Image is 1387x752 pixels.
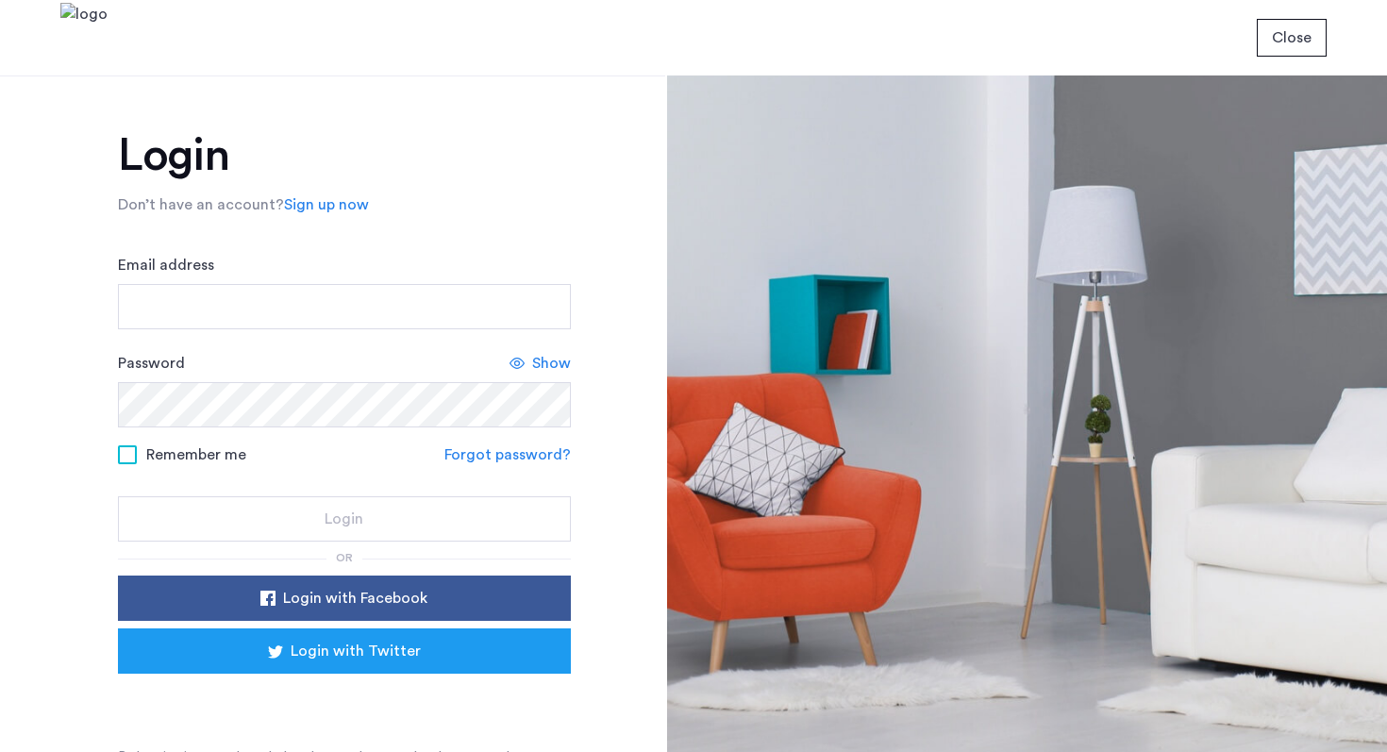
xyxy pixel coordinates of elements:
[1257,19,1327,57] button: button
[146,443,246,466] span: Remember me
[60,3,108,74] img: logo
[118,197,284,212] span: Don’t have an account?
[118,496,571,542] button: button
[336,552,353,563] span: or
[118,628,571,674] button: button
[118,254,214,276] label: Email address
[118,352,185,375] label: Password
[284,193,369,216] a: Sign up now
[118,576,571,621] button: button
[291,640,421,662] span: Login with Twitter
[1272,26,1312,49] span: Close
[118,133,571,178] h1: Login
[283,587,427,610] span: Login with Facebook
[444,443,571,466] a: Forgot password?
[325,508,363,530] span: Login
[532,352,571,375] span: Show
